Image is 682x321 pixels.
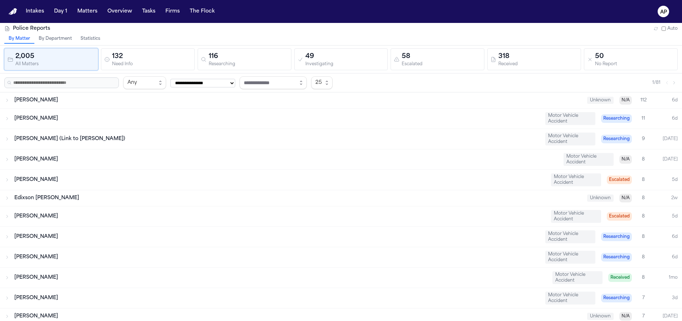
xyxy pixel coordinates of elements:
[619,155,632,164] span: N/A
[305,62,385,67] div: Investigating
[112,62,192,67] div: Need Info
[311,76,333,89] button: Items per page
[607,176,632,184] span: Escalated
[187,5,218,18] button: The Flock
[655,313,678,319] div: [DATE]
[545,112,595,125] span: Motor Vehicle Accident
[101,48,195,70] button: 132Need Info
[545,251,595,264] span: Motor Vehicle Accident
[655,157,678,162] div: [DATE]
[619,194,632,202] span: N/A
[640,98,647,102] span: 112 police reports
[551,210,601,223] span: Motor Vehicle Accident
[655,295,678,301] div: 3d
[587,195,614,202] span: Unknown
[76,34,105,44] button: Statistics
[14,195,79,201] span: Edixson [PERSON_NAME]
[587,313,614,320] span: Unknown
[209,52,288,62] div: 116
[14,136,125,142] span: [PERSON_NAME] (Link to [PERSON_NAME])
[655,214,678,219] div: 5d
[14,157,58,162] span: [PERSON_NAME]
[601,233,632,241] span: Researching
[653,26,659,32] button: Refresh (Cmd+R)
[51,5,70,18] button: Day 1
[127,78,156,87] div: Any
[14,116,58,121] span: [PERSON_NAME]
[545,292,595,305] span: Motor Vehicle Accident
[14,177,58,182] span: [PERSON_NAME]
[14,234,58,239] span: [PERSON_NAME]
[601,294,632,302] span: Researching
[619,96,632,105] span: N/A
[584,48,678,70] button: 50No Report
[498,52,578,62] div: 318
[655,195,678,201] div: 2w
[642,314,645,318] span: 7 police reports
[14,295,58,301] span: [PERSON_NAME]
[642,137,645,141] span: 9 police reports
[112,52,192,62] div: 132
[655,275,678,281] div: 1mo
[662,27,666,31] input: Auto
[198,48,291,70] button: 116Researching
[595,52,674,62] div: 50
[601,253,632,262] span: Researching
[545,230,595,243] span: Motor Vehicle Accident
[642,157,645,162] span: 8 police reports
[642,235,645,239] span: 8 police reports
[655,234,678,240] div: 6d
[402,52,481,62] div: 58
[487,48,581,70] button: 318Received
[552,271,603,284] span: Motor Vehicle Accident
[15,62,95,67] div: All Matters
[4,34,34,44] button: By Matter
[14,275,58,280] span: [PERSON_NAME]
[642,276,645,280] span: 8 police reports
[13,25,50,32] h1: Police Reports
[642,196,645,200] span: 8 police reports
[642,214,645,219] span: 8 police reports
[587,97,614,104] span: Unknown
[209,62,288,67] div: Researching
[607,212,632,221] span: Escalated
[14,313,58,319] span: [PERSON_NAME]
[498,62,578,67] div: Received
[305,52,385,62] div: 49
[662,26,678,32] label: Auto
[9,8,17,15] img: Finch Logo
[9,8,17,15] a: Home
[315,78,323,87] div: 25
[15,52,95,62] div: 2,005
[655,97,678,103] div: 6d
[652,80,661,86] span: 1 / 81
[655,136,678,142] div: [DATE]
[105,5,135,18] button: Overview
[23,5,47,18] button: Intakes
[655,254,678,260] div: 6d
[642,116,645,121] span: 11 police reports
[619,312,632,321] span: N/A
[595,62,674,67] div: No Report
[14,97,58,103] span: [PERSON_NAME]
[74,5,100,18] button: Matters
[564,153,614,166] span: Motor Vehicle Accident
[163,5,183,18] button: Firms
[123,76,166,89] button: Investigation Status
[402,62,481,67] div: Escalated
[545,133,595,145] span: Motor Vehicle Accident
[551,173,601,186] span: Motor Vehicle Accident
[642,178,645,182] span: 8 police reports
[608,273,632,282] span: Received
[655,177,678,183] div: 5d
[139,5,158,18] button: Tasks
[4,48,98,70] button: 2,005All Matters
[294,48,388,70] button: 49Investigating
[642,255,645,259] span: 8 police reports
